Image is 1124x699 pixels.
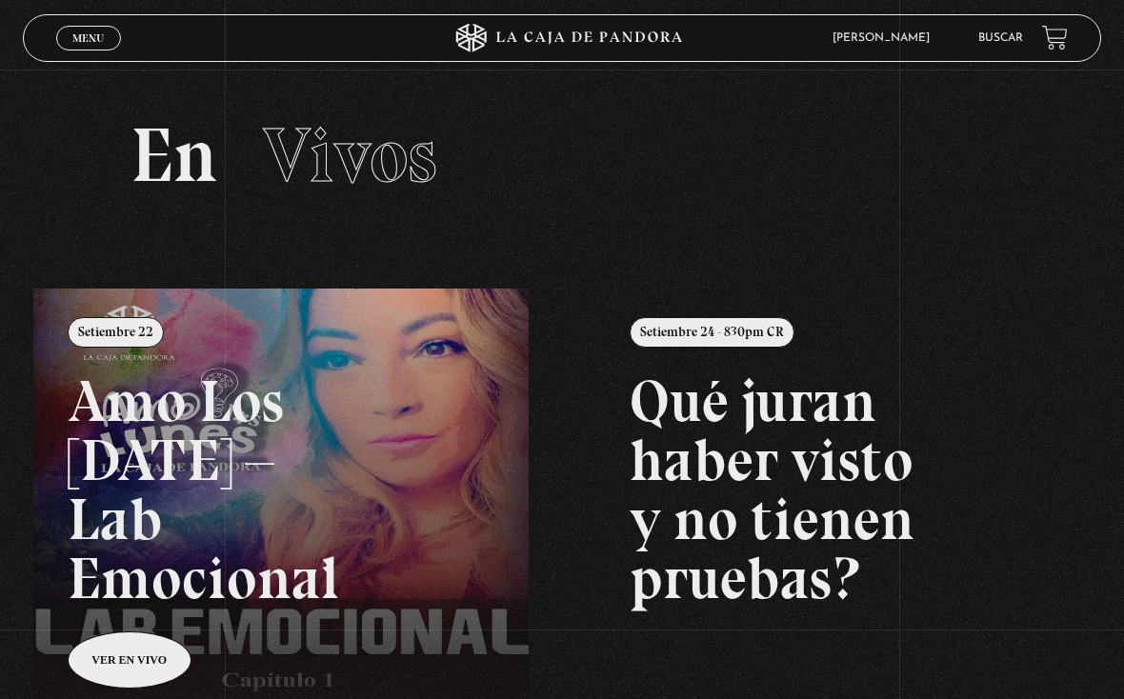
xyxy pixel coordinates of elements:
[978,32,1023,44] a: Buscar
[67,48,111,61] span: Cerrar
[263,110,437,201] span: Vivos
[130,117,994,193] h2: En
[1042,25,1068,50] a: View your shopping cart
[823,32,949,44] span: [PERSON_NAME]
[72,32,104,44] span: Menu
